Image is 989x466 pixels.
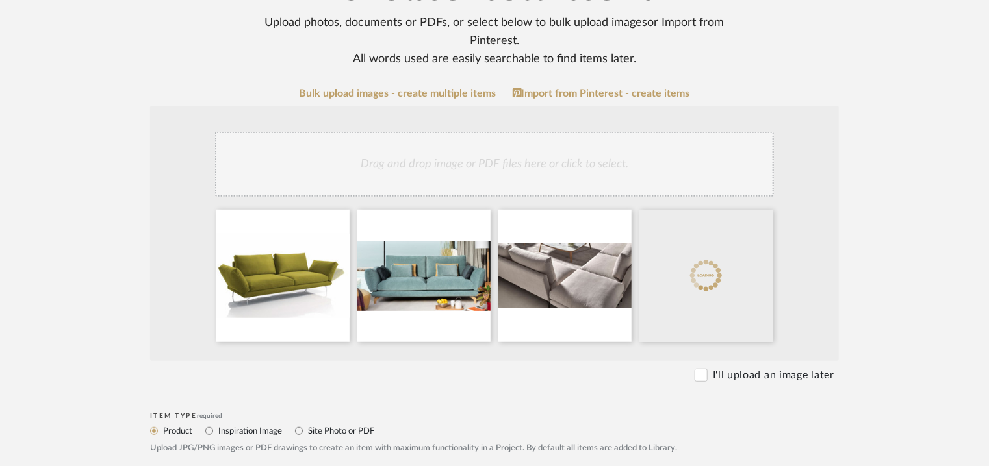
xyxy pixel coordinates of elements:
mat-radio-group: Select item type [150,423,839,439]
span: required [198,413,223,419]
label: Site Photo or PDF [307,424,374,438]
div: Upload photos, documents or PDFs, or select below to bulk upload images or Import from Pinterest ... [240,14,749,68]
a: Import from Pinterest - create items [513,88,690,99]
label: Product [162,424,192,438]
a: Bulk upload images - create multiple items [300,88,496,99]
label: I'll upload an image later [713,367,834,383]
label: Inspiration Image [217,424,282,438]
div: Item Type [150,412,839,420]
div: Upload JPG/PNG images or PDF drawings to create an item with maximum functionality in a Project. ... [150,442,839,455]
